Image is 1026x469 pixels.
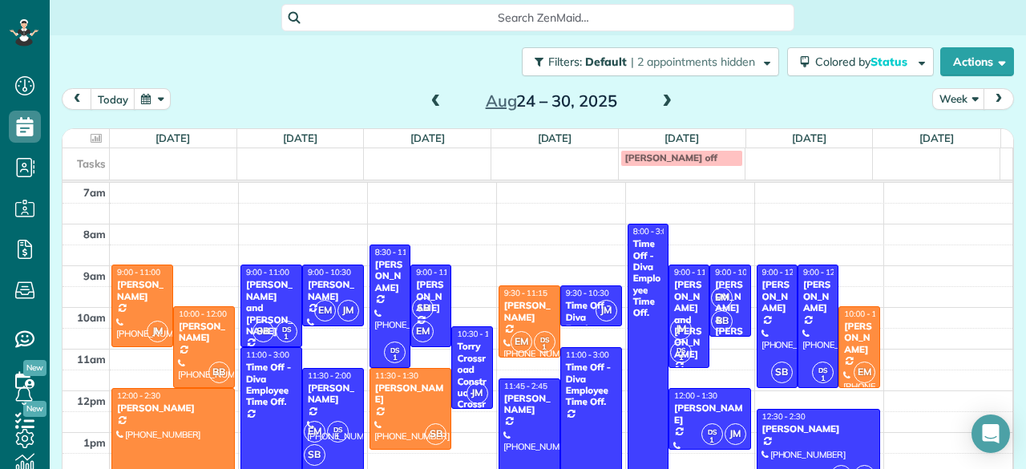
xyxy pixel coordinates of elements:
span: JM [725,423,746,445]
span: 10:00 - 12:00 [844,309,892,319]
small: 1 [277,330,297,345]
span: DS [333,425,342,434]
button: Week [932,88,985,110]
span: 12:30 - 2:30 [762,411,806,422]
div: [PERSON_NAME] [307,382,359,406]
div: [PERSON_NAME] [673,402,746,426]
button: Colored byStatus [787,47,934,76]
span: DS [540,335,549,344]
span: 8:30 - 11:30 [375,247,418,257]
span: DS [708,427,717,436]
div: [PERSON_NAME] & [PERSON_NAME] [714,279,745,360]
span: 12:00 - 1:30 [674,390,717,401]
div: Time Off - Diva Employee Time Off. [245,362,297,408]
span: EM [412,321,434,342]
span: BB [208,362,230,383]
h2: 24 – 30, 2025 [451,92,652,110]
span: 8am [83,228,106,241]
span: SB [425,423,446,445]
span: EM [711,287,733,309]
div: [PERSON_NAME] [843,321,875,355]
span: 11:30 - 2:00 [308,370,351,381]
a: Filters: Default | 2 appointments hidden [514,47,779,76]
small: 1 [671,350,691,366]
small: 1 [702,433,722,448]
small: 1 [328,430,348,445]
span: 10:00 - 12:00 [179,309,227,319]
span: DS [282,325,291,334]
span: Aug [486,91,517,111]
span: EM [511,331,532,353]
span: 9:00 - 10:30 [308,267,351,277]
span: Filters: [548,55,582,69]
div: [PERSON_NAME] [761,423,875,435]
small: 1 [813,371,833,386]
span: 9:30 - 10:30 [566,288,609,298]
button: Actions [940,47,1014,76]
span: JM [670,318,692,340]
div: [PERSON_NAME] [374,259,406,293]
div: [PERSON_NAME] [802,279,834,313]
span: Colored by [815,55,913,69]
span: SB [771,362,793,383]
button: today [91,88,135,110]
div: [PERSON_NAME] [415,279,446,313]
div: [PERSON_NAME] [178,321,230,344]
span: 11:30 - 1:30 [375,370,418,381]
span: SB [304,444,325,466]
span: 9:00 - 10:45 [715,267,758,277]
a: [DATE] [283,131,317,144]
span: 11am [77,353,106,366]
div: Torry Crossroad Construc - Crossroad Contruction [456,341,487,444]
span: JM [596,300,617,321]
a: [DATE] [792,131,826,144]
span: EM [304,421,325,443]
span: 9:00 - 12:00 [803,267,846,277]
div: [PERSON_NAME] [374,382,447,406]
span: Default [585,55,628,69]
span: | 2 appointments hidden [631,55,755,69]
a: [DATE] [664,131,699,144]
span: JM [467,382,488,404]
span: SB [252,321,274,342]
span: 11:00 - 3:00 [246,350,289,360]
span: DS [677,346,685,354]
div: [PERSON_NAME] [116,402,230,414]
span: 10:30 - 12:30 [457,329,505,339]
span: 9:00 - 11:30 [674,267,717,277]
span: 8:00 - 3:00 [633,226,672,237]
div: [PERSON_NAME] [307,279,359,302]
span: 9:00 - 11:00 [246,267,289,277]
button: prev [62,88,92,110]
span: 9:00 - 12:00 [762,267,806,277]
span: 7am [83,186,106,199]
button: next [984,88,1014,110]
span: DS [390,346,399,354]
span: DS [818,366,827,374]
span: EM [314,300,336,321]
div: Time Off - Diva Employee Time Off. [565,300,617,346]
a: [DATE] [538,131,572,144]
a: [DATE] [156,131,190,144]
span: SB [412,297,434,319]
button: Filters: Default | 2 appointments hidden [522,47,779,76]
a: [DATE] [410,131,445,144]
span: Status [870,55,910,69]
span: BB [711,310,733,332]
span: 9:00 - 11:00 [416,267,459,277]
span: JM [337,300,359,321]
span: 11:00 - 3:00 [566,350,609,360]
div: [PERSON_NAME] and [PERSON_NAME] [673,279,705,360]
div: [PERSON_NAME] and [PERSON_NAME] [245,279,297,337]
span: 11:45 - 2:45 [504,381,547,391]
div: [PERSON_NAME] [761,279,793,313]
span: 9:00 - 11:00 [117,267,160,277]
div: [PERSON_NAME] [503,393,555,416]
span: 12:00 - 2:30 [117,390,160,401]
div: [PERSON_NAME] [503,300,555,323]
div: Open Intercom Messenger [971,414,1010,453]
div: Time Off - Diva Employee Time Off. [565,362,617,408]
span: [PERSON_NAME] off [625,152,717,164]
span: New [23,360,46,376]
a: [DATE] [919,131,954,144]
